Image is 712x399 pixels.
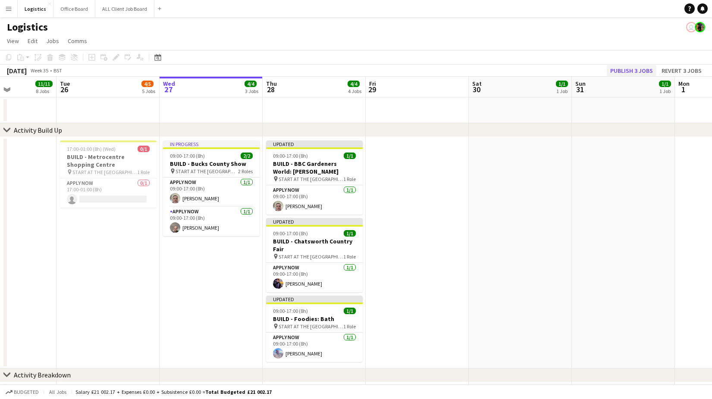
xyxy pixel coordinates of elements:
div: Salary £21 002.17 + Expenses £0.00 + Subsistence £0.00 = [75,389,272,395]
h3: BUILD - Metrocentre Shopping Centre [60,153,157,168]
app-card-role: APPLY NOW1/109:00-17:00 (8h)[PERSON_NAME] [266,333,363,362]
span: Fri [369,80,376,87]
span: 09:00-17:00 (8h) [273,153,308,159]
a: Jobs [43,35,63,47]
h1: Logistics [7,21,48,34]
app-card-role: APPLY NOW1/109:00-17:00 (8h)[PERSON_NAME] [163,178,260,207]
span: 11/11 [35,81,53,87]
app-user-avatar: Julie Renhard Gray [686,22,696,32]
app-job-card: Updated09:00-17:00 (8h)1/1BUILD - BBC Gardeners World: [PERSON_NAME] START AT THE [GEOGRAPHIC_DAT... [266,140,363,215]
span: START AT THE [GEOGRAPHIC_DATA] [279,176,343,182]
span: 4/4 [348,81,360,87]
div: [DATE] [7,66,27,75]
div: 1 Job [556,88,568,94]
div: Updated [266,218,363,225]
app-job-card: In progress09:00-17:00 (8h)2/2BUILD - Bucks County Show START AT THE [GEOGRAPHIC_DATA]2 RolesAPPL... [163,140,260,236]
h3: BUILD - Foodies: Bath [266,315,363,323]
span: Comms [68,37,87,45]
div: Activity Breakdown [14,371,71,379]
span: 28 [265,84,277,94]
span: 0/1 [138,146,150,152]
div: 5 Jobs [142,88,155,94]
app-card-role: APPLY NOW1/109:00-17:00 (8h)[PERSON_NAME] [266,185,363,215]
span: 1 Role [137,169,150,175]
span: Week 35 [28,67,50,74]
app-user-avatar: Desiree Ramsey [695,22,705,32]
span: 09:00-17:00 (8h) [273,308,308,314]
span: 2/2 [241,153,253,159]
div: 4 Jobs [348,88,361,94]
app-job-card: Updated09:00-17:00 (8h)1/1BUILD - Foodies: Bath START AT THE [GEOGRAPHIC_DATA]1 RoleAPPLY NOW1/10... [266,296,363,362]
h3: BUILD - Bucks County Show [163,160,260,168]
span: 1 [677,84,690,94]
span: Budgeted [14,389,39,395]
span: 1 Role [343,176,356,182]
app-card-role: APPLY NOW1/109:00-17:00 (8h)[PERSON_NAME] [163,207,260,236]
span: 1/1 [344,230,356,237]
span: START AT THE [GEOGRAPHIC_DATA] [176,168,238,175]
button: ALL Client Job Board [95,0,154,17]
button: Revert 3 jobs [658,65,705,76]
div: BST [53,67,62,74]
div: Updated [266,296,363,302]
span: 30 [471,84,482,94]
span: 1/1 [659,81,671,87]
span: 1/1 [344,308,356,314]
span: 4/4 [245,81,257,87]
span: 1/1 [344,153,356,159]
app-card-role: APPLY NOW1/109:00-17:00 (8h)[PERSON_NAME] [266,263,363,292]
button: Logistics [18,0,53,17]
button: Publish 3 jobs [607,65,656,76]
span: Jobs [46,37,59,45]
a: Edit [24,35,41,47]
div: In progress [163,140,260,147]
span: 09:00-17:00 (8h) [170,153,205,159]
span: 09:00-17:00 (8h) [273,230,308,237]
span: 29 [368,84,376,94]
span: START AT THE [GEOGRAPHIC_DATA] [72,169,137,175]
span: 4/5 [141,81,154,87]
app-card-role: APPLY NOW0/117:00-01:00 (8h) [60,178,157,208]
span: View [7,37,19,45]
h3: BUILD - BBC Gardeners World: [PERSON_NAME] [266,160,363,175]
span: 1 Role [343,253,356,260]
button: Budgeted [4,387,40,397]
span: 31 [574,84,586,94]
h3: BUILD - Chatsworth Country Fair [266,237,363,253]
span: Mon [678,80,690,87]
div: 3 Jobs [245,88,258,94]
span: 26 [59,84,70,94]
div: 8 Jobs [36,88,52,94]
span: 1/1 [556,81,568,87]
div: Activity Build Up [14,126,62,134]
span: Edit [28,37,38,45]
span: 2 Roles [238,168,253,175]
div: 1 Job [659,88,671,94]
span: All jobs [47,389,68,395]
app-job-card: Updated09:00-17:00 (8h)1/1BUILD - Chatsworth Country Fair START AT THE [GEOGRAPHIC_DATA]1 RoleAPP... [266,218,363,292]
span: Thu [266,80,277,87]
span: 27 [162,84,175,94]
app-job-card: 17:00-01:00 (8h) (Wed)0/1BUILD - Metrocentre Shopping Centre START AT THE [GEOGRAPHIC_DATA]1 Role... [60,140,157,208]
span: START AT THE [GEOGRAPHIC_DATA] [279,323,343,330]
span: Tue [60,80,70,87]
span: Sat [472,80,482,87]
div: Updated [266,140,363,147]
span: Wed [163,80,175,87]
span: 17:00-01:00 (8h) (Wed) [67,146,116,152]
span: 1 Role [343,323,356,330]
a: Comms [64,35,91,47]
span: Total Budgeted £21 002.17 [205,389,272,395]
a: View [3,35,22,47]
span: START AT THE [GEOGRAPHIC_DATA] [279,253,343,260]
button: Office Board [53,0,95,17]
span: Sun [575,80,586,87]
